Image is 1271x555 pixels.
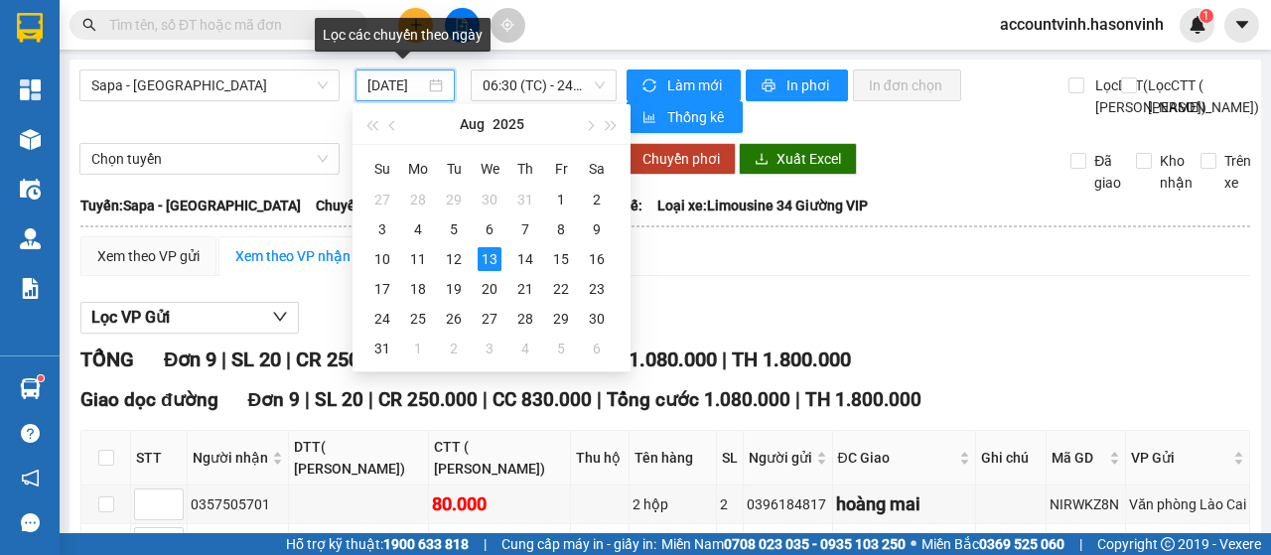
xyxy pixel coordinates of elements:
[400,153,436,185] th: Mo
[231,347,281,371] span: SL 20
[272,309,288,325] span: down
[364,214,400,244] td: 2025-08-03
[1131,447,1229,469] span: VP Gửi
[627,69,741,101] button: syncLàm mới
[630,431,717,486] th: Tên hàng
[853,69,961,101] button: In đơn chọn
[370,337,394,360] div: 31
[543,214,579,244] td: 2025-08-08
[286,533,469,555] span: Hỗ trợ kỹ thuật:
[478,247,501,271] div: 13
[368,388,373,411] span: |
[579,334,615,363] td: 2025-09-06
[642,78,659,94] span: sync
[1152,150,1200,194] span: Kho nhận
[460,104,485,144] button: Aug
[633,493,713,515] div: 2 hộp
[400,214,436,244] td: 2025-08-04
[579,244,615,274] td: 2025-08-16
[91,70,328,100] span: Sapa - Hà Tĩnh
[367,74,425,96] input: 13/08/2025
[20,228,41,249] img: warehouse-icon
[383,536,469,552] strong: 1900 633 818
[364,274,400,304] td: 2025-08-17
[364,304,400,334] td: 2025-08-24
[549,188,573,211] div: 1
[549,337,573,360] div: 5
[979,532,1044,554] div: bxtt
[436,153,472,185] th: Tu
[436,214,472,244] td: 2025-08-05
[478,217,501,241] div: 6
[1126,486,1250,524] td: Văn phòng Lào Cai
[364,153,400,185] th: Su
[248,388,301,411] span: Đơn 9
[484,533,487,555] span: |
[507,244,543,274] td: 2025-08-14
[1161,537,1175,551] span: copyright
[720,493,740,515] div: 2
[316,195,461,216] span: Chuyến: (06:30 [DATE])
[507,185,543,214] td: 2025-07-31
[21,513,40,532] span: message
[20,378,41,399] img: warehouse-icon
[429,431,571,486] th: CTT ( [PERSON_NAME])
[543,185,579,214] td: 2025-08-01
[747,493,829,515] div: 0396184817
[296,347,398,371] span: CR 250.000
[436,185,472,214] td: 2025-07-29
[1140,74,1262,118] span: Lọc CTT ( [PERSON_NAME])
[1233,16,1251,34] span: caret-down
[513,337,537,360] div: 4
[91,144,328,174] span: Chọn tuyến
[442,247,466,271] div: 12
[1050,493,1122,515] div: NIRWKZ8N
[400,274,436,304] td: 2025-08-18
[597,388,602,411] span: |
[400,334,436,363] td: 2025-09-01
[579,274,615,304] td: 2025-08-23
[406,307,430,331] div: 25
[642,110,659,126] span: bar-chart
[1224,8,1259,43] button: caret-down
[507,334,543,363] td: 2025-09-04
[286,347,291,371] span: |
[131,431,188,486] th: STT
[507,304,543,334] td: 2025-08-28
[20,278,41,299] img: solution-icon
[921,533,1064,555] span: Miền Bắc
[370,277,394,301] div: 17
[472,304,507,334] td: 2025-08-27
[80,347,134,371] span: TỔNG
[805,388,921,411] span: TH 1.800.000
[1200,9,1213,23] sup: 1
[400,304,436,334] td: 2025-08-25
[1050,532,1122,554] div: D5U312KT
[398,8,433,43] button: plus
[483,388,488,411] span: |
[1202,9,1209,23] span: 1
[722,347,727,371] span: |
[21,424,40,443] span: question-circle
[984,12,1180,37] span: accountvinh.hasonvinh
[543,153,579,185] th: Fr
[1129,532,1246,554] div: Văn phòng Lào Cai
[1189,16,1206,34] img: icon-new-feature
[235,245,351,267] div: Xem theo VP nhận
[627,143,736,175] button: Chuyển phơi
[80,388,218,411] span: Giao dọc đường
[838,447,955,469] span: ĐC Giao
[364,334,400,363] td: 2025-08-31
[607,388,790,411] span: Tổng cước 1.080.000
[717,431,744,486] th: SL
[1129,493,1246,515] div: Văn phòng Lào Cai
[80,302,299,334] button: Lọc VP Gửi
[579,153,615,185] th: Sa
[543,274,579,304] td: 2025-08-22
[478,337,501,360] div: 3
[164,347,216,371] span: Đơn 9
[579,214,615,244] td: 2025-08-09
[82,18,96,32] span: search
[585,277,609,301] div: 23
[579,304,615,334] td: 2025-08-30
